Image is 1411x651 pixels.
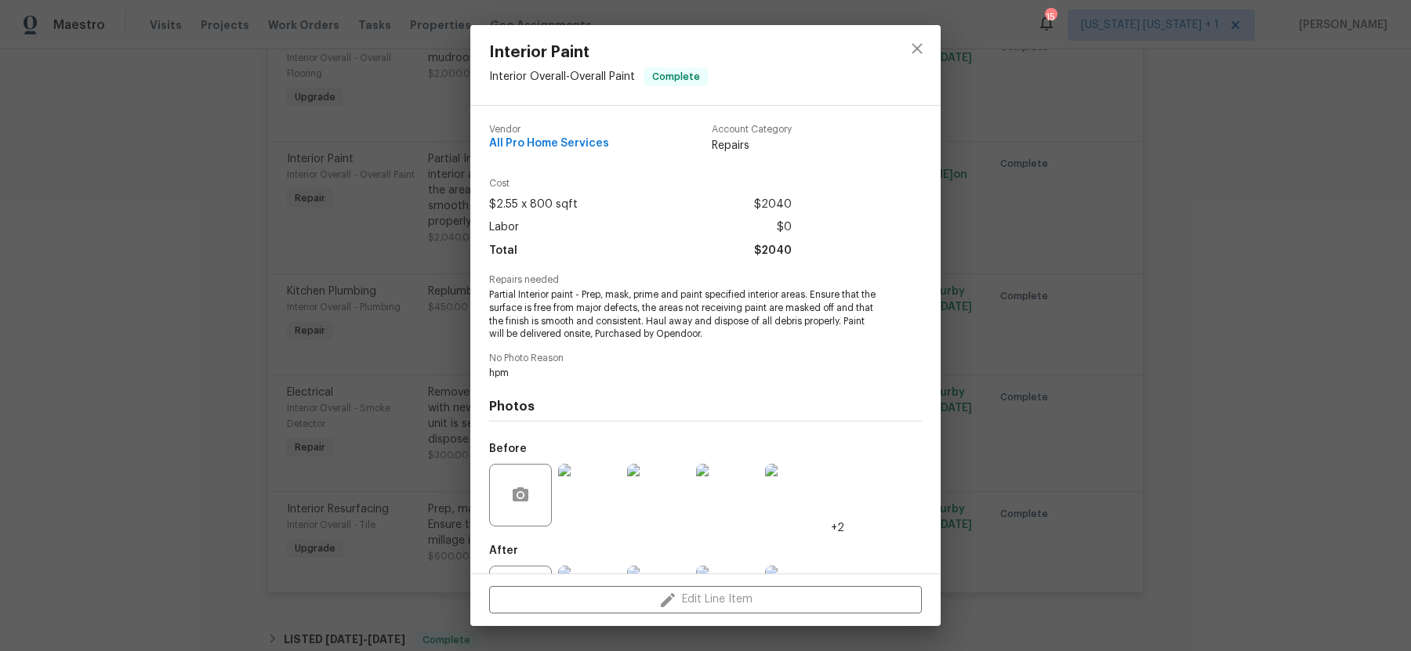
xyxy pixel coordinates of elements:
[754,240,792,262] span: $2040
[777,216,792,239] span: $0
[489,179,792,189] span: Cost
[712,138,792,154] span: Repairs
[831,520,844,536] span: +2
[646,69,706,85] span: Complete
[489,71,635,82] span: Interior Overall - Overall Paint
[489,125,609,135] span: Vendor
[898,30,936,67] button: close
[489,138,609,150] span: All Pro Home Services
[489,288,879,341] span: Partial Interior paint - Prep, mask, prime and paint specified interior areas. Ensure that the su...
[489,216,519,239] span: Labor
[712,125,792,135] span: Account Category
[754,193,792,216] span: $2040
[489,367,879,380] span: hpm
[489,44,708,61] span: Interior Paint
[489,443,527,454] h5: Before
[489,545,518,556] h5: After
[489,240,517,262] span: Total
[489,399,922,414] h4: Photos
[1045,9,1056,25] div: 15
[489,275,922,285] span: Repairs needed
[489,193,578,216] span: $2.55 x 800 sqft
[489,353,922,363] span: No Photo Reason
